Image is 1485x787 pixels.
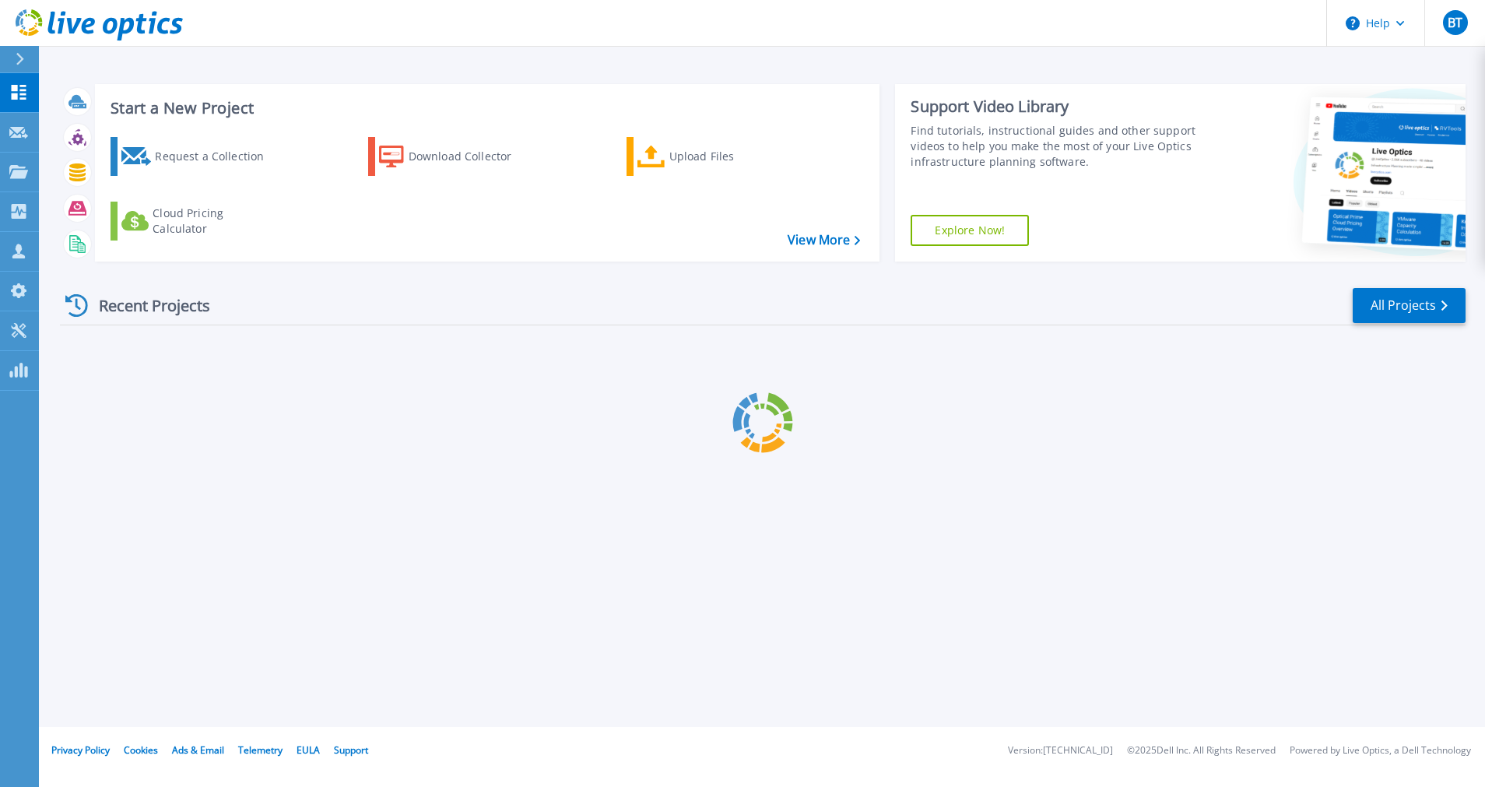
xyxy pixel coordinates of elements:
[911,123,1201,170] div: Find tutorials, instructional guides and other support videos to help you make the most of your L...
[911,215,1029,246] a: Explore Now!
[669,141,794,172] div: Upload Files
[627,137,800,176] a: Upload Files
[1353,288,1466,323] a: All Projects
[1008,746,1113,756] li: Version: [TECHNICAL_ID]
[911,97,1201,117] div: Support Video Library
[334,743,368,757] a: Support
[172,743,224,757] a: Ads & Email
[1448,16,1462,29] span: BT
[153,206,277,237] div: Cloud Pricing Calculator
[409,141,533,172] div: Download Collector
[155,141,279,172] div: Request a Collection
[51,743,110,757] a: Privacy Policy
[111,100,860,117] h3: Start a New Project
[1127,746,1276,756] li: © 2025 Dell Inc. All Rights Reserved
[124,743,158,757] a: Cookies
[368,137,542,176] a: Download Collector
[238,743,283,757] a: Telemetry
[111,202,284,241] a: Cloud Pricing Calculator
[60,286,231,325] div: Recent Projects
[788,233,860,248] a: View More
[111,137,284,176] a: Request a Collection
[297,743,320,757] a: EULA
[1290,746,1471,756] li: Powered by Live Optics, a Dell Technology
